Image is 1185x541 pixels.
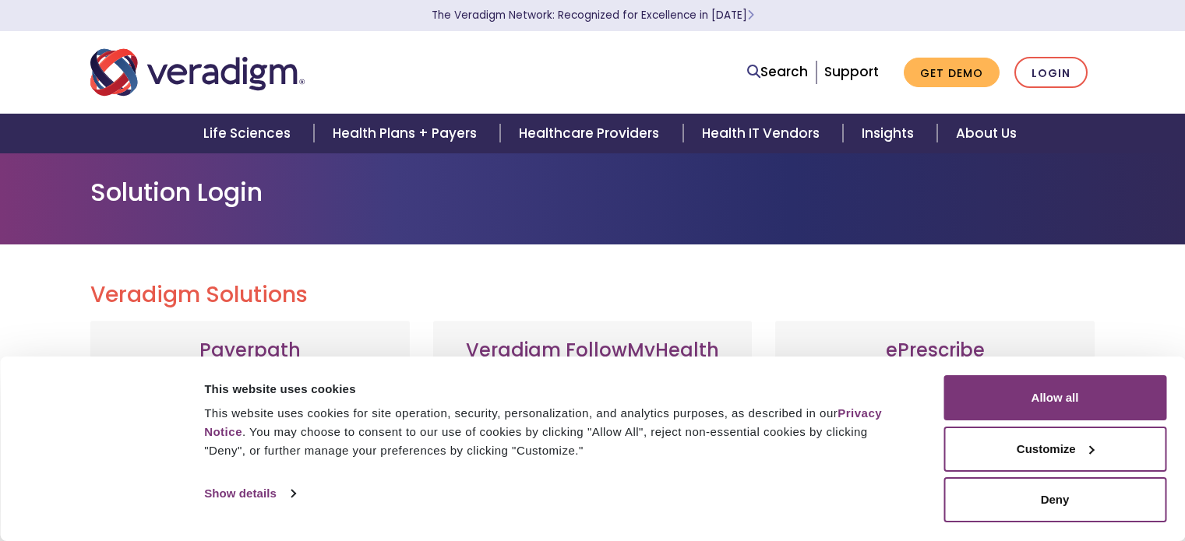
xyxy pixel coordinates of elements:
a: Show details [204,482,294,505]
span: Learn More [747,8,754,23]
h2: Veradigm Solutions [90,282,1095,308]
a: The Veradigm Network: Recognized for Excellence in [DATE]Learn More [432,8,754,23]
div: This website uses cookies for site operation, security, personalization, and analytics purposes, ... [204,404,908,460]
h3: Payerpath [106,339,394,362]
a: Search [747,61,808,83]
img: Veradigm logo [90,47,305,98]
a: Health Plans + Payers [314,114,500,153]
button: Customize [943,427,1166,472]
a: Login [1014,57,1088,89]
a: About Us [937,114,1035,153]
a: Insights [843,114,937,153]
button: Allow all [943,375,1166,420]
a: Healthcare Providers [500,114,682,153]
button: Deny [943,477,1166,522]
h3: Veradigm FollowMyHealth [449,339,737,362]
a: Support [824,62,879,81]
a: Life Sciences [185,114,314,153]
a: Health IT Vendors [683,114,843,153]
h1: Solution Login [90,177,1095,207]
a: Get Demo [904,58,1000,88]
div: This website uses cookies [204,380,908,399]
h3: ePrescribe [791,339,1079,362]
